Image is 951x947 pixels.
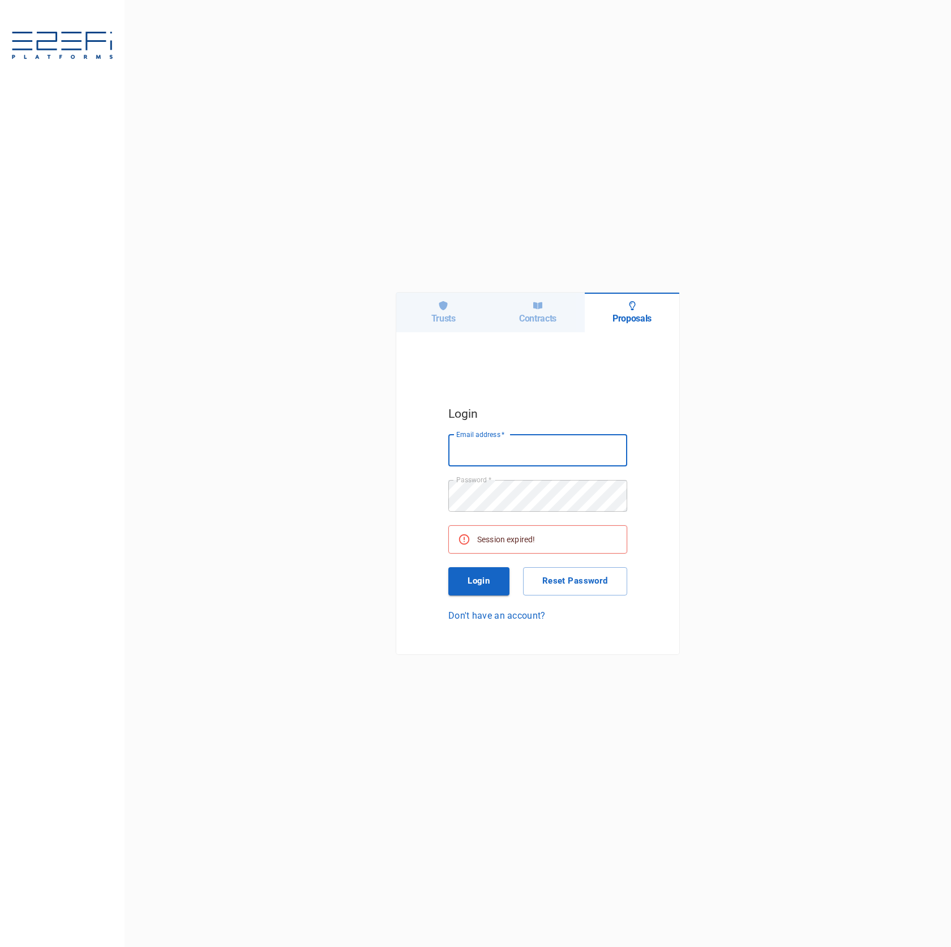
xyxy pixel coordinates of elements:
div: Session expired! [477,529,535,550]
a: Don't have an account? [448,609,627,622]
h5: Login [448,404,627,423]
img: E2EFiPLATFORMS-7f06cbf9.svg [11,32,113,61]
label: Email address [456,430,505,439]
label: Password [456,475,491,485]
h6: Proposals [612,313,652,324]
h6: Contracts [519,313,556,324]
button: Reset Password [523,567,627,595]
h6: Trusts [431,313,456,324]
button: Login [448,567,509,595]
